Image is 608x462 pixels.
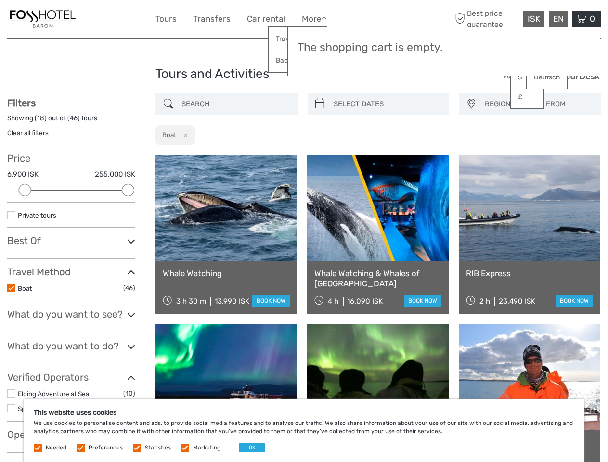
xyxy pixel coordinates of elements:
[46,444,66,452] label: Needed
[7,114,135,128] div: Showing ( ) out of ( ) tours
[70,114,78,123] label: 46
[7,97,36,109] strong: Filters
[7,169,39,180] label: 6.900 ISK
[123,388,135,399] span: (10)
[347,297,383,306] div: 16.090 ISK
[155,12,177,26] a: Tours
[193,12,231,26] a: Transfers
[34,409,574,417] h5: This website uses cookies
[466,269,593,278] a: RIB Express
[178,96,292,113] input: SEARCH
[178,130,191,140] button: x
[527,69,567,86] a: Deutsch
[269,29,326,48] a: Travel Articles
[193,444,220,452] label: Marketing
[499,297,535,306] div: 23.490 ISK
[24,399,584,462] div: We use cookies to personalise content and ads, to provide social media features and to analyse ou...
[7,235,135,246] h3: Best Of
[404,295,441,307] a: book now
[247,12,285,26] a: Car rental
[239,443,265,452] button: OK
[479,297,490,306] span: 2 h
[453,8,521,29] span: Best price guarantee
[7,266,135,278] h3: Travel Method
[7,340,135,352] h3: What do you want to do?
[18,405,57,412] a: Special Tours
[511,89,543,106] a: £
[528,14,540,24] span: ISK
[18,284,32,292] a: Boat
[37,114,44,123] label: 18
[7,372,135,383] h3: Verified Operators
[588,14,596,24] span: 0
[480,96,596,112] button: REGION / STARTS FROM
[330,96,444,113] input: SELECT DATES
[18,211,56,219] a: Private tours
[123,282,135,294] span: (46)
[298,41,590,54] h3: The shopping cart is empty.
[328,297,338,306] span: 4 h
[18,390,89,398] a: Elding Adventure at Sea
[176,297,206,306] span: 3 h 30 m
[13,17,109,25] p: We're away right now. Please check back later!
[162,131,176,139] h2: Boat
[503,70,601,82] img: PurchaseViaTourDesk.png
[7,153,135,164] h3: Price
[89,444,123,452] label: Preferences
[7,129,49,137] a: Clear all filters
[145,444,171,452] label: Statistics
[302,12,327,26] a: More
[215,297,249,306] div: 13.990 ISK
[314,269,441,288] a: Whale Watching & Whales of [GEOGRAPHIC_DATA]
[7,429,135,440] h3: Operators
[95,169,135,180] label: 255.000 ISK
[155,66,453,82] h1: Tours and Activities
[111,15,122,26] button: Open LiveChat chat widget
[269,51,326,70] a: Back to Hotel
[163,269,290,278] a: Whale Watching
[549,11,568,27] div: EN
[511,69,543,86] a: $
[556,295,593,307] a: book now
[7,7,78,31] img: 1355-f22f4eb0-fb05-4a92-9bea-b034c25151e6_logo_small.jpg
[7,308,135,320] h3: What do you want to see?
[252,295,290,307] a: book now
